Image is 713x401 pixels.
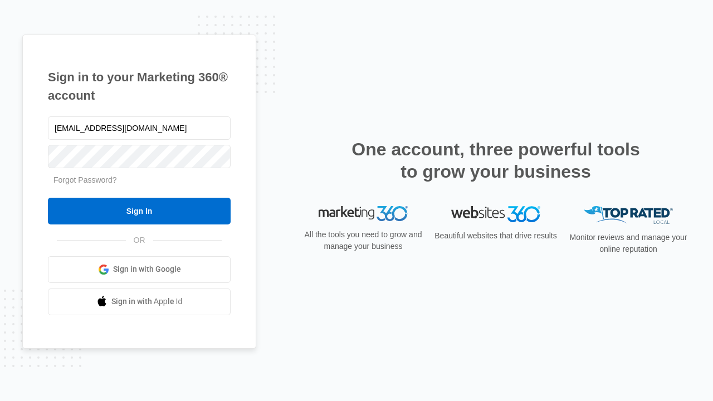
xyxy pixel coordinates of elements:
[584,206,673,224] img: Top Rated Local
[53,175,117,184] a: Forgot Password?
[48,256,231,283] a: Sign in with Google
[48,198,231,224] input: Sign In
[451,206,540,222] img: Websites 360
[48,288,231,315] a: Sign in with Apple Id
[566,232,691,255] p: Monitor reviews and manage your online reputation
[48,68,231,105] h1: Sign in to your Marketing 360® account
[301,229,426,252] p: All the tools you need to grow and manage your business
[433,230,558,242] p: Beautiful websites that drive results
[48,116,231,140] input: Email
[113,263,181,275] span: Sign in with Google
[126,234,153,246] span: OR
[111,296,183,307] span: Sign in with Apple Id
[319,206,408,222] img: Marketing 360
[348,138,643,183] h2: One account, three powerful tools to grow your business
